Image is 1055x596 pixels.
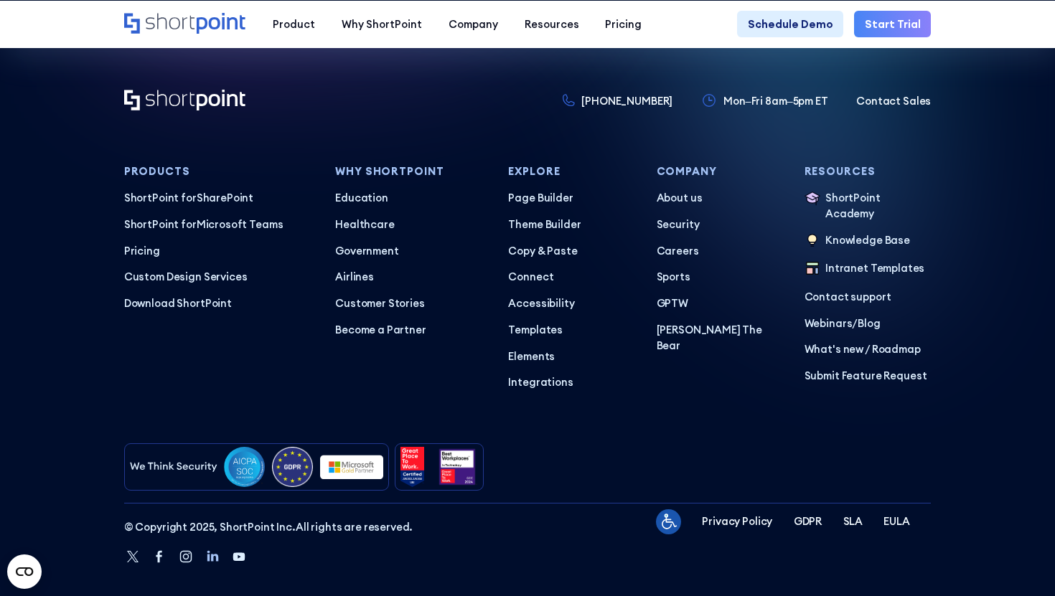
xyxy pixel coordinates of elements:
[124,166,314,177] h3: Products
[124,269,314,285] a: Custom Design Services
[335,295,487,311] a: Customer Stories
[508,269,635,285] a: Connect
[883,514,909,529] a: EULA
[335,243,487,259] a: Government
[723,93,828,109] p: Mon–Fri 8am–5pm ET
[825,190,931,222] p: ShortPoint Academy
[508,190,635,206] a: Page Builder
[151,549,167,567] a: Facebook
[657,190,784,206] a: About us
[657,243,784,259] a: Careers
[335,269,487,285] a: Airlines
[854,11,931,37] a: Start Trial
[508,217,635,232] a: Theme Builder
[856,93,931,109] a: Contact Sales
[124,13,247,36] a: Home
[124,90,247,113] a: Home
[508,374,635,390] a: Integrations
[657,217,784,232] a: Security
[273,16,315,32] div: Product
[805,316,853,330] a: Webinars
[508,166,635,177] h3: Explore
[805,166,932,177] h3: Resources
[178,549,194,567] a: Instagram
[124,217,314,232] p: Microsoft Teams
[805,341,932,357] a: What's new / Roadmap
[794,514,822,529] a: GDPR
[737,11,843,37] a: Schedule Demo
[508,322,635,338] a: Templates
[581,93,672,109] p: [PHONE_NUMBER]
[805,260,932,278] a: Intranet Templates
[342,16,422,32] div: Why ShortPoint
[335,322,487,338] a: Become a Partner
[508,295,635,311] a: Accessibility
[858,316,880,330] a: Blog
[563,93,673,109] a: [PHONE_NUMBER]
[329,11,436,37] a: Why ShortPoint
[124,191,197,204] span: ShortPoint for
[805,368,932,384] a: Submit Feature Request
[805,190,932,222] a: ShortPoint Academy
[825,232,910,250] p: Knowledge Base
[124,295,314,311] a: Download ShortPoint
[508,243,635,259] a: Copy & Paste
[592,11,655,37] a: Pricing
[124,190,314,206] a: ShortPoint forSharePoint
[124,217,197,231] span: ShortPoint for
[657,322,784,354] a: [PERSON_NAME] The Bear
[335,166,487,177] h3: Why Shortpoint
[805,289,932,305] a: Contact support
[335,217,487,232] p: Healthcare
[805,232,932,250] a: Knowledge Base
[805,316,932,331] p: /
[508,349,635,364] a: Elements
[843,514,863,529] a: SLA
[124,243,314,259] a: Pricing
[983,527,1055,596] iframe: Chat Widget
[124,519,413,535] p: All rights are reserved.
[657,295,784,311] a: GPTW
[335,190,487,206] a: Education
[511,11,592,37] a: Resources
[657,269,784,285] p: Sports
[449,16,498,32] div: Company
[205,549,220,567] a: Linkedin
[231,549,247,567] a: Youtube
[435,11,511,37] a: Company
[657,166,784,177] h3: Company
[702,514,772,529] a: Privacy Policy
[605,16,642,32] div: Pricing
[124,548,141,567] a: Twitter
[7,554,42,589] button: Open CMP widget
[825,260,924,278] p: Intranet Templates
